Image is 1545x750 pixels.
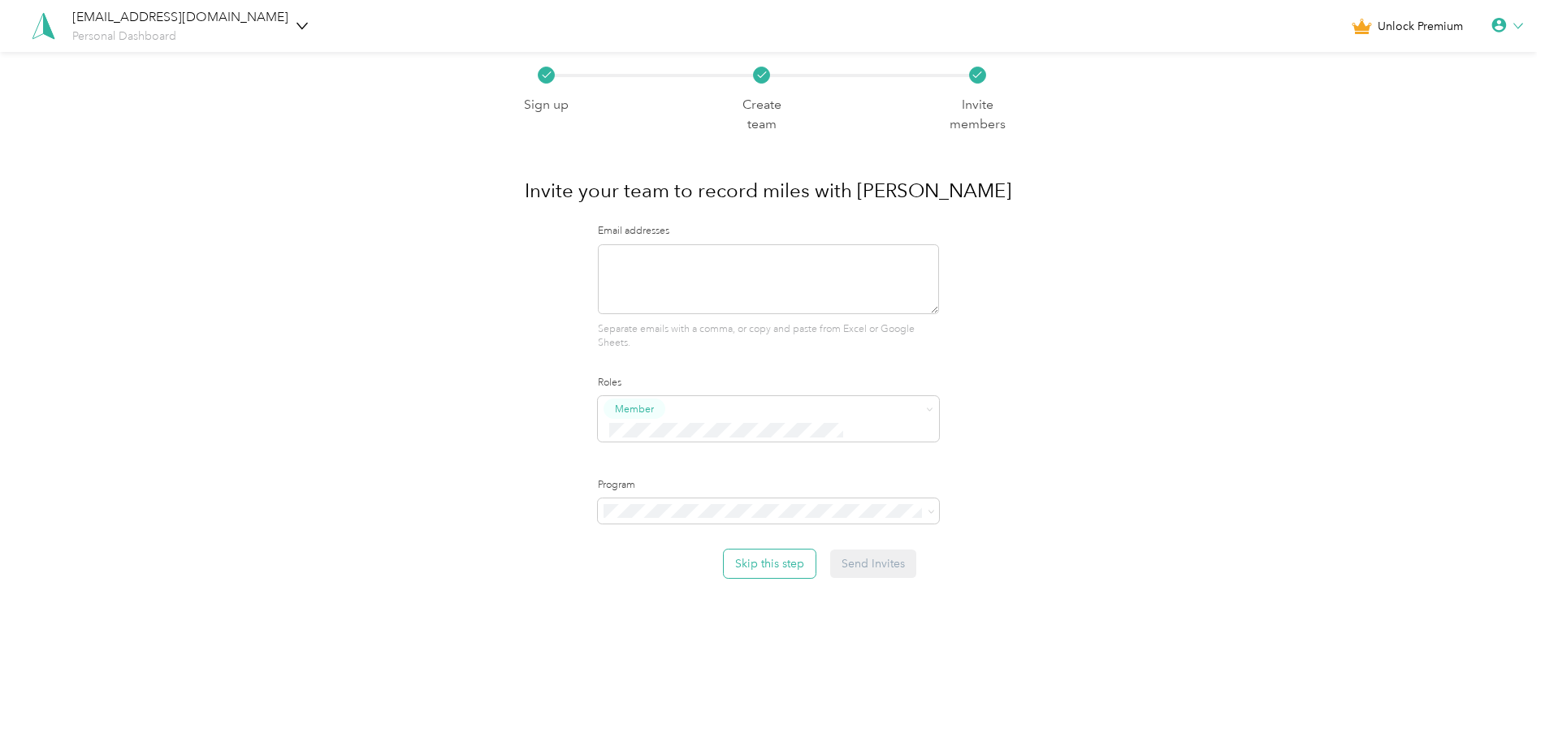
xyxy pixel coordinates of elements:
span: Personal Dashboard [72,29,176,43]
button: Skip this step [724,550,816,578]
p: Create team [728,95,796,135]
button: Member [604,399,665,419]
p: Sign up [524,95,569,115]
p: Invite members [943,95,1011,135]
label: Program [598,478,939,493]
div: [EMAIL_ADDRESS][DOMAIN_NAME] [72,7,288,28]
span: Unlock Premium [1378,18,1463,35]
h1: Invite your team to record miles with [PERSON_NAME] [525,171,1011,210]
label: Email addresses [598,224,939,239]
span: Member [615,402,654,416]
p: Separate emails with a comma, or copy and paste from Excel or Google Sheets. [598,322,939,351]
label: Roles [598,376,939,390]
iframe: Everlance-gr Chat Button Frame [1454,659,1545,750]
